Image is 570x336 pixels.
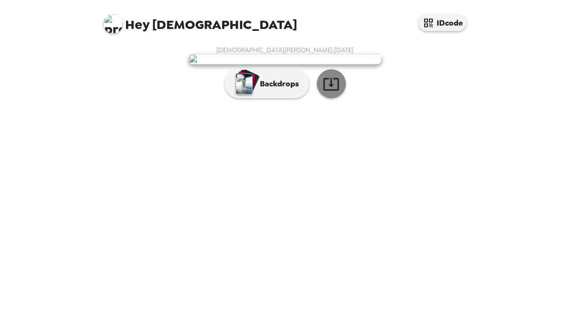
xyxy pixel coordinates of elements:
[188,54,382,65] img: user
[103,14,123,34] img: profile pic
[103,10,297,31] span: [DEMOGRAPHIC_DATA]
[418,14,467,31] button: IDcode
[216,46,354,54] span: [DEMOGRAPHIC_DATA][PERSON_NAME] , [DATE]
[225,70,309,98] button: Backdrops
[255,78,299,90] p: Backdrops
[125,16,149,33] span: Hey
